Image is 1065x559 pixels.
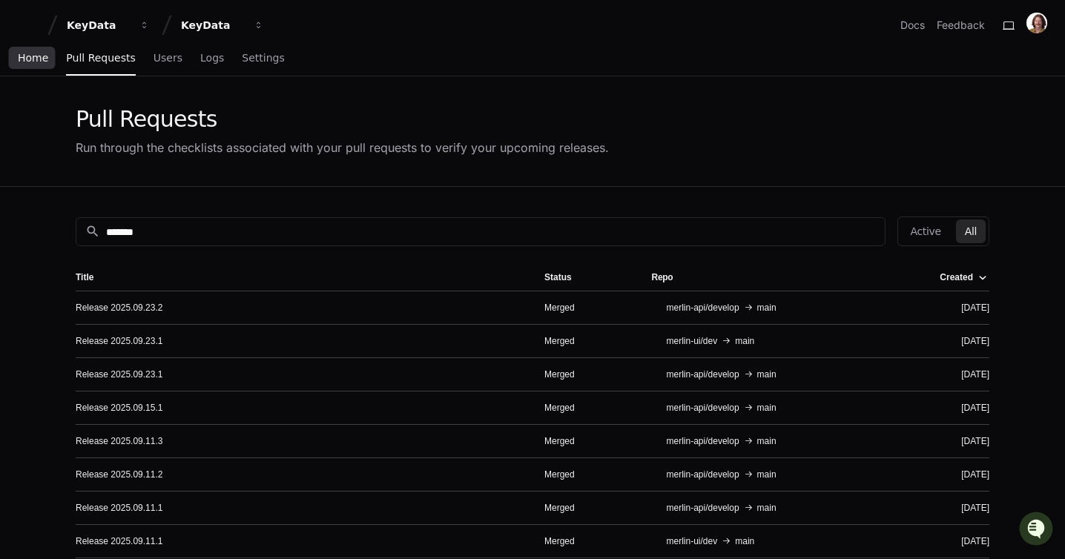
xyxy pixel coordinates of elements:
div: Merged [544,335,628,347]
a: Release 2025.09.11.3 [76,435,162,447]
img: ACg8ocLxjWwHaTxEAox3-XWut-danNeJNGcmSgkd_pWXDZ2crxYdQKg=s96-c [1026,13,1047,33]
span: merlin-api/develop [667,469,739,480]
div: Created [940,271,973,283]
div: [DATE] [899,402,989,414]
button: All [956,219,986,243]
span: merlin-api/develop [667,402,739,414]
div: Merged [544,435,628,447]
div: Merged [544,535,628,547]
div: [DATE] [899,502,989,514]
span: main [735,535,754,547]
span: Users [154,53,182,62]
span: main [757,502,777,514]
span: [DATE] [131,199,162,211]
div: [DATE] [899,335,989,347]
div: [DATE] [899,535,989,547]
span: [PERSON_NAME] [46,199,120,211]
div: Created [940,271,986,283]
span: Home [18,53,48,62]
iframe: Open customer support [1018,510,1058,550]
div: Welcome [15,59,270,83]
a: Settings [242,42,284,76]
button: Feedback [937,18,985,33]
span: Settings [242,53,284,62]
span: Pylon [148,232,179,243]
span: merlin-api/develop [667,435,739,447]
span: Logs [200,53,224,62]
span: merlin-api/develop [667,368,739,380]
div: Past conversations [15,162,99,173]
a: Release 2025.09.23.1 [76,368,162,380]
a: Release 2025.09.11.1 [76,502,162,514]
div: We're available if you need us! [67,125,204,137]
div: Merged [544,502,628,514]
div: Status [544,271,628,283]
a: Home [18,42,48,76]
span: main [757,402,777,414]
div: [DATE] [899,302,989,314]
div: Merged [544,469,628,480]
img: PlayerZero [15,15,44,44]
span: main [757,435,777,447]
span: merlin-api/develop [667,502,739,514]
button: Start new chat [252,115,270,133]
img: 1756235613930-3d25f9e4-fa56-45dd-b3ad-e072dfbd1548 [30,199,42,211]
span: main [735,335,754,347]
div: Merged [544,302,628,314]
img: 8294786374016_798e290d9caffa94fd1d_72.jpg [31,110,58,137]
span: merlin-ui/dev [667,335,718,347]
span: main [757,368,777,380]
div: Start new chat [67,110,243,125]
div: KeyData [181,18,245,33]
div: Pull Requests [76,106,609,133]
div: [DATE] [899,469,989,480]
button: See all [230,159,270,176]
a: Release 2025.09.23.2 [76,302,162,314]
div: Merged [544,402,628,414]
a: Powered byPylon [105,231,179,243]
div: Title [76,271,93,283]
span: merlin-ui/dev [667,535,718,547]
a: Logs [200,42,224,76]
span: main [757,469,777,480]
img: Robert Klasen [15,185,39,219]
div: KeyData [67,18,131,33]
a: Release 2025.09.11.2 [76,469,162,480]
div: [DATE] [899,435,989,447]
div: Run through the checklists associated with your pull requests to verify your upcoming releases. [76,139,609,156]
a: Users [154,42,182,76]
div: Merged [544,368,628,380]
button: KeyData [61,12,156,39]
div: Status [544,271,572,283]
a: Release 2025.09.11.1 [76,535,162,547]
span: Pull Requests [66,53,135,62]
span: • [123,199,128,211]
img: 1756235613930-3d25f9e4-fa56-45dd-b3ad-e072dfbd1548 [15,110,42,137]
th: Repo [640,264,888,291]
span: merlin-api/develop [667,302,739,314]
a: Pull Requests [66,42,135,76]
mat-icon: search [85,224,100,239]
button: Active [901,219,949,243]
button: KeyData [175,12,270,39]
div: [DATE] [899,368,989,380]
span: main [757,302,777,314]
a: Release 2025.09.15.1 [76,402,162,414]
a: Release 2025.09.23.1 [76,335,162,347]
div: Title [76,271,521,283]
a: Docs [900,18,925,33]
